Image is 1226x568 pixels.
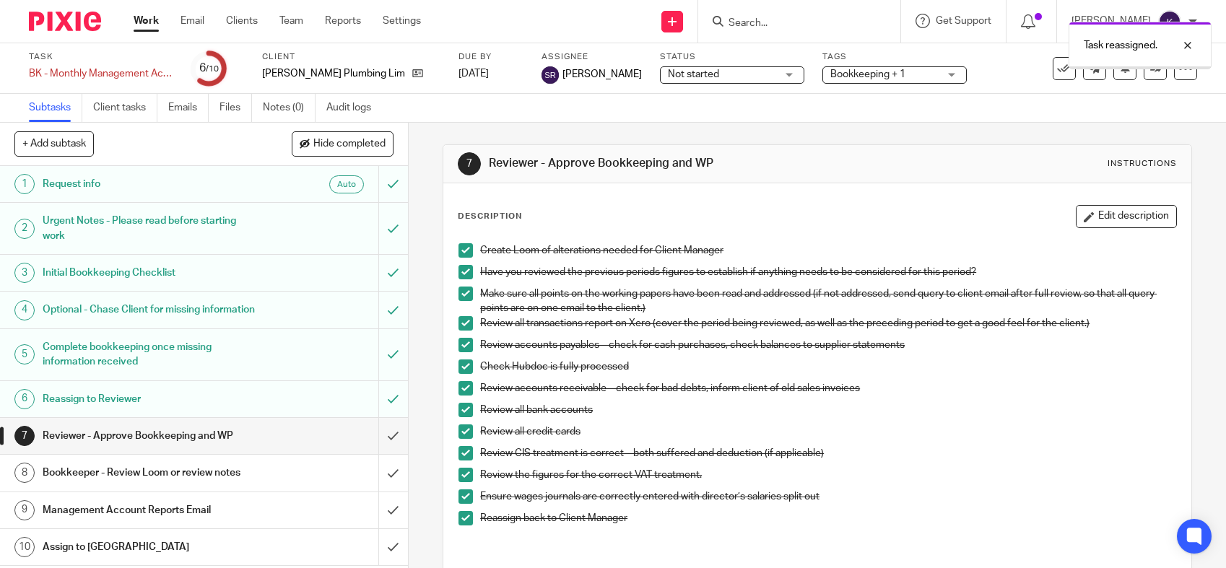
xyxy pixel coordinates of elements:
[93,94,157,122] a: Client tasks
[43,210,257,247] h1: Urgent Notes - Please read before starting work
[1158,10,1181,33] img: svg%3E
[14,131,94,156] button: + Add subtask
[168,94,209,122] a: Emails
[14,389,35,409] div: 6
[226,14,258,28] a: Clients
[43,536,257,558] h1: Assign to [GEOGRAPHIC_DATA]
[206,65,219,73] small: /10
[480,511,1176,525] p: Reassign back to Client Manager
[562,67,642,82] span: [PERSON_NAME]
[542,66,559,84] img: svg%3E
[29,66,173,81] div: BK - Monthly Management Accounts
[43,462,257,484] h1: Bookkeeper - Review Loom or review notes
[1084,38,1157,53] p: Task reassigned.
[668,69,719,79] span: Not started
[326,94,382,122] a: Audit logs
[480,316,1176,331] p: Review all transactions report on Xero (cover the period being reviewed, as well as the preceding...
[43,388,257,410] h1: Reassign to Reviewer
[29,94,82,122] a: Subtasks
[14,300,35,320] div: 4
[480,468,1176,482] p: Review the figures for the correct VAT treatment.
[489,156,848,171] h1: Reviewer - Approve Bookkeeping and WP
[325,14,361,28] a: Reports
[329,175,364,193] div: Auto
[480,381,1176,396] p: Review accounts receivable – check for bad debts, inform client of old sales invoices
[219,94,252,122] a: Files
[14,537,35,557] div: 10
[14,344,35,364] div: 5
[14,500,35,520] div: 9
[43,173,257,195] h1: Request info
[480,243,1176,258] p: Create Loom of alterations needed for Client Manager
[43,336,257,373] h1: Complete bookkeeping once missing information received
[279,14,303,28] a: Team
[134,14,159,28] a: Work
[181,14,204,28] a: Email
[1108,158,1177,170] div: Instructions
[262,66,405,81] p: [PERSON_NAME] Plumbing Limited
[14,219,35,239] div: 2
[458,211,522,222] p: Description
[480,287,1176,316] p: Make sure all points on the working papers have been read and addressed (if not addressed, send q...
[480,265,1176,279] p: Have you reviewed the previous periods figures to establish if anything needs to be considered fo...
[43,425,257,447] h1: Reviewer - Approve Bookkeeping and WP
[383,14,421,28] a: Settings
[480,403,1176,417] p: Review all bank accounts
[14,463,35,483] div: 8
[14,426,35,446] div: 7
[292,131,394,156] button: Hide completed
[14,263,35,283] div: 3
[458,152,481,175] div: 7
[262,51,440,63] label: Client
[458,51,523,63] label: Due by
[43,262,257,284] h1: Initial Bookkeeping Checklist
[480,446,1176,460] p: Review CIS treatment is correct – both suffered and deduction (if applicable)
[29,12,101,31] img: Pixie
[313,139,386,150] span: Hide completed
[199,60,219,77] div: 6
[1076,205,1177,228] button: Edit description
[458,69,489,79] span: [DATE]
[830,69,905,79] span: Bookkeeping + 1
[29,51,173,63] label: Task
[480,359,1176,374] p: Check Hubdoc is fully processed
[43,299,257,320] h1: Optional - Chase Client for missing information
[480,338,1176,352] p: Review accounts payables – check for cash purchases, check balances to supplier statements
[43,499,257,521] h1: Management Account Reports Email
[14,174,35,194] div: 1
[480,489,1176,504] p: Ensure wages journals are correctly entered with director’s salaries split out
[480,424,1176,439] p: Review all credit cards
[263,94,316,122] a: Notes (0)
[542,51,642,63] label: Assignee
